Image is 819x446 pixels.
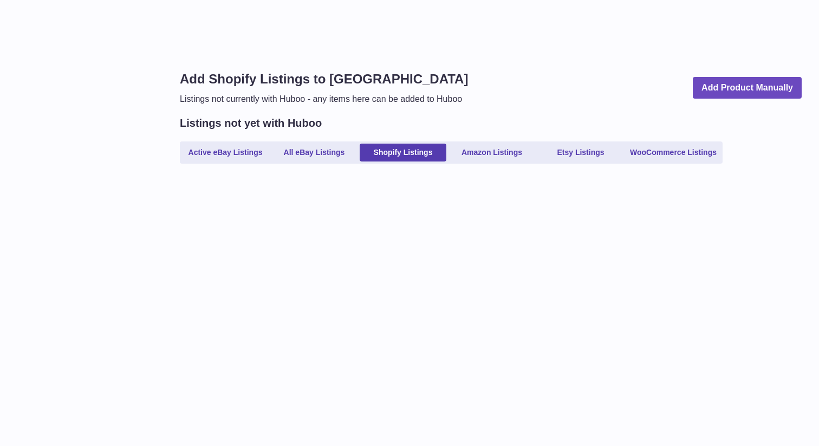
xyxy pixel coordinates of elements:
h2: Listings not yet with Huboo [180,116,322,131]
a: Add Product Manually [693,77,802,99]
h1: Add Shopify Listings to [GEOGRAPHIC_DATA] [180,70,468,88]
p: Listings not currently with Huboo - any items here can be added to Huboo [180,93,468,105]
a: Amazon Listings [448,144,535,161]
a: All eBay Listings [271,144,357,161]
a: WooCommerce Listings [626,144,720,161]
a: Shopify Listings [360,144,446,161]
a: Etsy Listings [537,144,624,161]
a: Active eBay Listings [182,144,269,161]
